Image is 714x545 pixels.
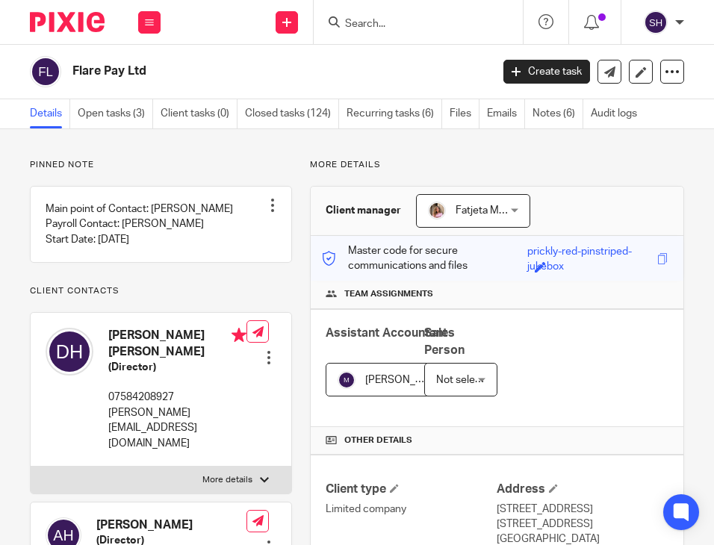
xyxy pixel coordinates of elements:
span: [PERSON_NAME] [365,375,447,385]
img: svg%3E [30,56,61,87]
img: Pixie [30,12,105,32]
img: svg%3E [338,371,356,389]
p: More details [202,474,252,486]
h3: Client manager [326,203,401,218]
p: Master code for secure communications and files [322,243,527,274]
span: Other details [344,435,412,446]
input: Search [344,18,478,31]
span: Assistant Accountant [326,327,447,339]
span: Team assignments [344,288,433,300]
h4: Client type [326,482,497,497]
a: Create task [503,60,590,84]
a: Notes (6) [533,99,583,128]
a: Open tasks (3) [78,99,153,128]
p: [STREET_ADDRESS] [497,517,668,532]
a: Details [30,99,70,128]
h5: (Director) [108,360,246,375]
p: Limited company [326,502,497,517]
p: Pinned note [30,159,292,171]
p: 07584208927 [108,390,246,405]
p: Client contacts [30,285,292,297]
img: svg%3E [46,328,93,376]
div: prickly-red-pinstriped-jukebox [527,244,654,261]
a: Recurring tasks (6) [347,99,442,128]
img: MicrosoftTeams-image%20(5).png [428,202,446,219]
p: [PERSON_NAME][EMAIL_ADDRESS][DOMAIN_NAME] [108,405,246,451]
img: svg%3E [644,10,668,34]
span: Sales Person [424,327,465,356]
p: More details [310,159,684,171]
a: Files [450,99,479,128]
h4: [PERSON_NAME] [PERSON_NAME] [108,328,246,360]
h2: Flare Pay Ltd [72,63,400,79]
h4: Address [497,482,668,497]
span: Not selected [436,375,497,385]
a: Emails [487,99,525,128]
a: Audit logs [591,99,645,128]
i: Primary [232,328,246,343]
h4: [PERSON_NAME] [96,517,246,533]
span: Fatjeta Malaj [456,205,514,216]
p: [STREET_ADDRESS] [497,502,668,517]
a: Closed tasks (124) [245,99,339,128]
a: Client tasks (0) [161,99,238,128]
